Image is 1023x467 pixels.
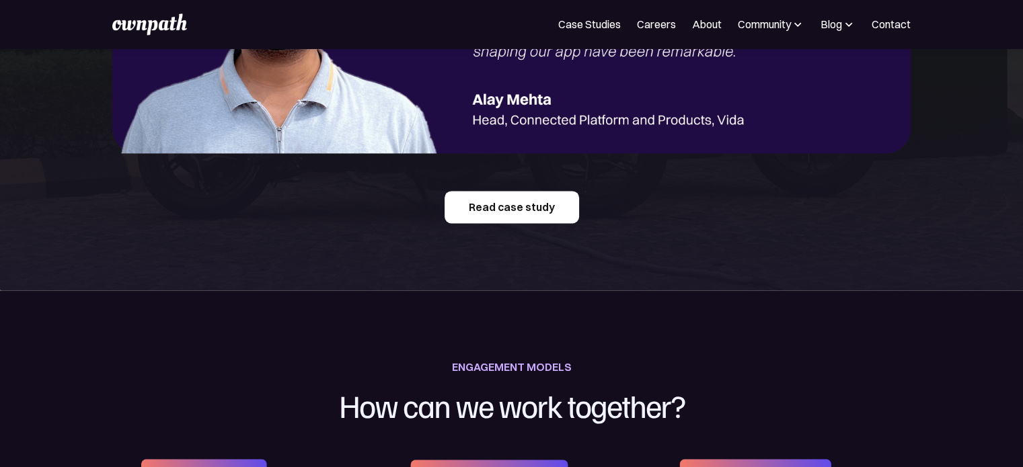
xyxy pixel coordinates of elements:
[445,191,579,223] a: Read case study
[872,16,911,32] a: Contact
[245,376,779,435] h1: How can we work together?
[637,16,676,32] a: Careers
[558,16,621,32] a: Case Studies
[738,16,804,32] div: Community
[452,357,572,376] div: ENGAGEMENT MODELS
[738,16,791,32] div: Community
[692,16,722,32] a: About
[821,16,856,32] div: Blog
[821,16,842,32] div: Blog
